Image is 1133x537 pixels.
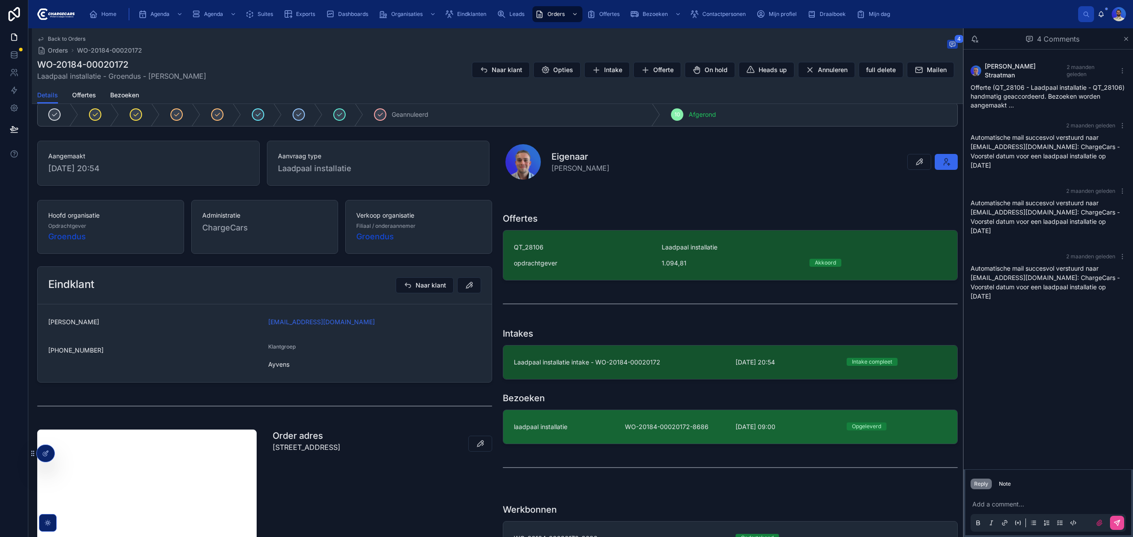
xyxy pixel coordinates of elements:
a: QT_28106Laadpaal installatieopdrachtgever1.094,81Akkoord [503,230,957,280]
span: Groendus [356,230,394,243]
span: Heads up [759,65,787,74]
h1: Intakes [503,327,533,340]
a: Details [37,87,58,104]
h1: Eigenaar [551,150,609,163]
a: [EMAIL_ADDRESS][DOMAIN_NAME] [268,318,375,326]
a: Eindklanten [442,6,493,22]
span: 2 maanden geleden [1066,253,1115,260]
h1: Order adres [273,430,340,442]
span: [PERSON_NAME] [551,163,609,173]
h1: WO-20184-00020172 [37,58,206,71]
span: Home [101,11,116,18]
span: laadpaal installatie [514,422,567,431]
span: Eindklanten [457,11,486,18]
span: 1.094,81 [662,259,799,268]
span: Naar klant [416,281,446,290]
img: App logo [35,7,75,21]
a: Agenda [189,6,241,22]
a: Bezoeken [628,6,686,22]
span: Mijn profiel [769,11,797,18]
div: Note [999,480,1011,487]
span: [DATE] 20:54 [48,162,249,175]
a: Orders [37,46,68,55]
button: Annuleren [798,62,855,78]
span: Opties [553,65,573,74]
span: Mijn dag [869,11,890,18]
span: opdrachtgever [514,259,557,268]
a: Leads [494,6,531,22]
span: Hoofd organisatie [48,211,173,220]
button: Reply [971,479,992,489]
span: Back to Orders [48,35,85,42]
a: Agenda [135,6,187,22]
div: scrollable content [82,4,1078,24]
a: laadpaal installatieWO-20184-00020172-8686[DATE] 09:00Opgeleverd [503,410,957,444]
a: Offertes [584,6,626,22]
span: Dashboards [338,11,368,18]
span: Exports [296,11,315,18]
span: Suites [258,11,273,18]
span: Verkoop organisatie [356,211,481,220]
div: Akkoord [815,259,836,267]
span: 4 [954,35,964,43]
a: Offertes [72,87,96,105]
span: ChargeCars [202,222,248,234]
div: Intake compleet [852,358,892,366]
a: Mijn profiel [754,6,803,22]
p: Automatische mail succesvol verstuurd naar [EMAIL_ADDRESS][DOMAIN_NAME]: ChargeCars - Voorstel da... [971,264,1126,301]
button: Offerte [633,62,681,78]
button: Heads up [739,62,794,78]
span: Details [37,91,58,100]
div: Opgeleverd [852,422,881,430]
h2: Eindklant [48,277,94,292]
span: [PHONE_NUMBER] [48,346,261,355]
a: Laadpaal installatie intake - WO-20184-00020172[DATE] 20:54Intake compleet [503,345,957,379]
span: Geannuleerd [392,110,428,119]
h1: Werkbonnen [503,503,557,516]
a: WO-20184-00020172 [77,46,142,55]
a: Suites [243,6,279,22]
span: Bezoeken [643,11,668,18]
span: Offertes [72,91,96,100]
span: [PERSON_NAME] [48,318,261,326]
span: Klantgroep [268,343,296,350]
a: Groendus [48,230,86,243]
span: Aanvraag type [278,152,478,161]
span: Laadpaal installatie [278,162,351,175]
span: Laadpaal installatie intake - WO-20184-00020172 [514,358,725,367]
button: On hold [685,62,735,78]
button: Mailen [907,62,954,78]
span: Naar klant [492,65,522,74]
span: Offerte [653,65,674,74]
a: Back to Orders [37,35,85,42]
span: 2 maanden geleden [1066,188,1115,194]
span: Offertes [599,11,620,18]
span: On hold [705,65,728,74]
span: 2 maanden geleden [1066,122,1115,129]
span: QT_28106 [514,243,651,252]
span: 4 Comments [1037,34,1079,44]
span: WO-20184-00020172-8686 [625,422,725,431]
span: Ayvens [268,360,481,369]
button: Intake [584,62,630,78]
span: Offerte (QT_28106 - Laadpaal installatie - QT_28106) handmatig geaccordeerd. Bezoeken worden aang... [971,84,1125,109]
a: Orders [532,6,582,22]
button: Naar klant [472,62,530,78]
span: Aangemaakt [48,152,249,161]
button: Note [995,479,1014,489]
span: Contactpersonen [702,11,746,18]
span: Laadpaal installatie [662,243,717,252]
a: Mijn dag [854,6,896,22]
a: Contactpersonen [687,6,752,22]
a: Bezoeken [110,87,139,105]
span: Intake [604,65,622,74]
p: [STREET_ADDRESS] [273,442,340,453]
a: Draaiboek [805,6,852,22]
span: Orders [547,11,565,18]
span: [PERSON_NAME] Straatman [985,62,1067,80]
span: Orders [48,46,68,55]
span: Laadpaal installatie - Groendus - [PERSON_NAME] [37,71,206,81]
span: [DATE] 20:54 [736,358,836,367]
span: Agenda [150,11,170,18]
